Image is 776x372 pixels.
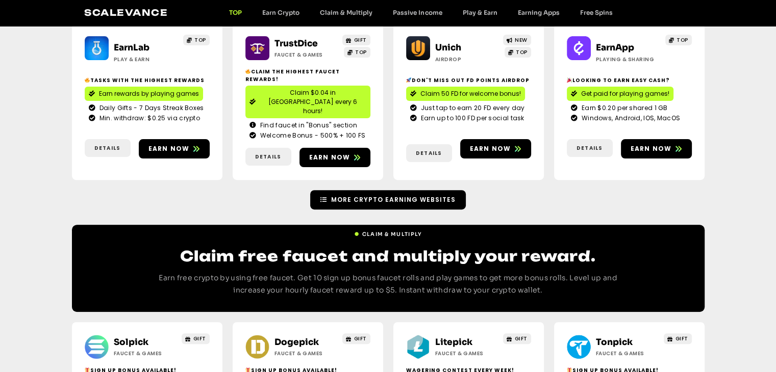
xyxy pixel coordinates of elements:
a: Claim & Multiply [310,9,383,16]
span: GIFT [354,335,367,342]
a: EarnLab [114,42,149,53]
a: Earn now [299,148,370,167]
a: GIFT [182,333,210,344]
span: Find faucet in "Bonus" section [258,121,357,130]
a: Earning Apps [507,9,569,16]
a: Details [567,139,613,157]
span: Daily Gifts - 7 Days Streak Boxes [97,103,204,113]
nav: Menu [219,9,622,16]
a: TOP [505,47,531,58]
a: Claim 50 FD for welcome bonus! [406,87,525,101]
a: Solpick [114,337,148,348]
span: Earn now [309,153,351,162]
a: Tonpick [596,337,633,348]
a: Passive Income [383,9,452,16]
span: TOP [355,48,367,56]
span: Earn $0.20 per shared 1 GB [579,103,668,113]
span: TOP [516,48,528,56]
a: Details [406,144,452,162]
a: Play & Earn [452,9,507,16]
span: Windows, Android, IOS, MacOS [579,114,680,123]
a: Scalevance [84,7,168,18]
h2: Playing & Sharing [596,56,660,63]
span: Just tap to earn 20 FD every day [418,103,525,113]
h2: Claim the highest faucet rewards! [245,68,370,83]
a: Dogepick [274,337,319,348]
a: Earn rewards by playing games [85,87,203,101]
a: Claim $0.04 in [GEOGRAPHIC_DATA] every 6 hours! [245,86,370,118]
a: GIFT [342,35,370,45]
img: 🔥 [85,77,90,83]
h2: Looking to Earn Easy Cash? [567,76,692,84]
a: Unich [435,42,461,53]
a: Details [85,139,131,157]
a: Claim & Multiply [354,226,422,238]
a: Get paid for playing games! [567,87,673,101]
h2: Faucet & Games [596,350,660,357]
span: GIFT [354,36,367,44]
a: GIFT [342,333,370,344]
span: Details [577,144,603,152]
a: EarnApp [596,42,634,53]
a: TOP [219,9,252,16]
a: GIFT [664,333,692,344]
h2: Don't miss out Fd points airdrop [406,76,531,84]
img: 🚀 [406,77,411,83]
a: Earn now [139,139,210,158]
span: Earn now [470,144,511,153]
span: TOP [194,36,206,44]
span: Claim & Multiply [362,230,422,238]
a: Earn now [621,139,692,158]
span: Min. withdraw: $0.25 via crypto [97,114,200,123]
span: GIFT [193,335,206,342]
h2: Airdrop [435,56,499,63]
a: Free Spins [569,9,622,16]
span: Details [255,153,281,161]
a: TOP [344,47,370,58]
a: NEW [503,35,531,45]
h2: Faucet & Games [435,350,499,357]
span: Details [416,149,442,157]
span: Details [94,144,120,152]
a: Litepick [435,337,472,348]
a: Earn Crypto [252,9,310,16]
span: TOP [677,36,688,44]
a: Earn now [460,139,531,158]
h2: Claim free faucet and multiply your reward. [143,246,633,266]
h2: Faucet & Games [274,51,338,59]
span: Get paid for playing games! [581,89,669,98]
span: Claim $0.04 in [GEOGRAPHIC_DATA] every 6 hours! [260,88,366,116]
p: Earn free crypto by using free faucet. Get 10 sign up bonus faucet rolls and play games to get mo... [143,272,633,297]
a: Details [245,148,291,166]
span: GIFT [675,335,688,342]
h2: Tasks with the highest rewards [85,76,210,84]
img: 🔥 [245,69,251,74]
span: Claim 50 FD for welcome bonus! [420,89,521,98]
span: More Crypto Earning Websites [331,195,456,204]
span: Welcome Bonus - 500% + 100 FS [258,131,366,140]
h2: Faucet & Games [114,350,178,357]
span: NEW [515,36,528,44]
span: Earn up to 100 FD per social task [418,114,524,123]
a: GIFT [503,333,531,344]
h2: Play & Earn [114,56,178,63]
a: TOP [183,35,210,45]
span: GIFT [515,335,528,342]
a: TrustDice [274,38,318,49]
span: Earn rewards by playing games [99,89,199,98]
a: TOP [665,35,692,45]
img: 🎉 [567,77,572,83]
h2: Faucet & Games [274,350,338,357]
span: Earn now [631,144,672,153]
span: Earn now [148,144,190,153]
a: More Crypto Earning Websites [310,190,466,209]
